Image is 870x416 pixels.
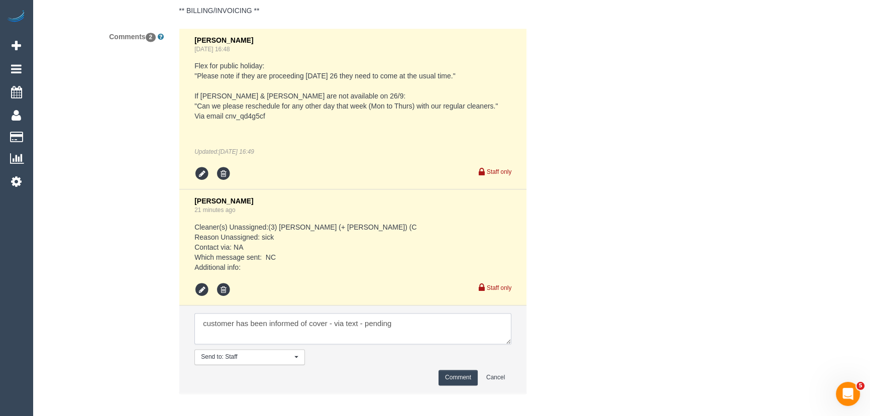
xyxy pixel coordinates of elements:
[6,10,26,24] img: Automaid Logo
[194,222,511,272] pre: Cleaner(s) Unassigned:(3) [PERSON_NAME] (+ [PERSON_NAME]) (C Reason Unassigned: sick Contact via:...
[194,61,511,121] pre: Flex for public holiday: "Please note if they are proceeding [DATE] 26 they need to come at the u...
[194,197,253,205] span: [PERSON_NAME]
[146,33,156,42] span: 2
[439,370,478,385] button: Comment
[194,206,235,214] a: 21 minutes ago
[194,46,230,53] a: [DATE] 16:48
[480,370,511,385] button: Cancel
[194,36,253,44] span: [PERSON_NAME]
[856,382,864,390] span: 5
[219,148,254,155] span: Sep 11, 2025 16:49
[194,148,254,155] em: Updated:
[487,168,511,175] small: Staff only
[194,349,305,365] button: Send to: Staff
[487,284,511,291] small: Staff only
[35,28,171,42] label: Comments
[836,382,860,406] iframe: Intercom live chat
[201,353,292,361] span: Send to: Staff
